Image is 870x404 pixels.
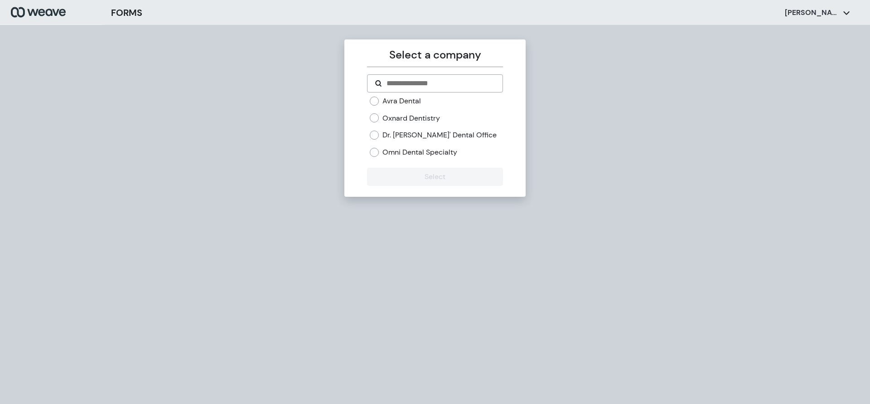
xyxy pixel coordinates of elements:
[386,78,495,89] input: Search
[111,6,142,19] h3: FORMS
[785,8,839,18] p: [PERSON_NAME]
[367,168,503,186] button: Select
[382,96,421,106] label: Avra Dental
[382,113,440,123] label: Oxnard Dentistry
[382,147,457,157] label: Omni Dental Specialty
[367,47,503,63] p: Select a company
[382,130,497,140] label: Dr. [PERSON_NAME]' Dental Office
